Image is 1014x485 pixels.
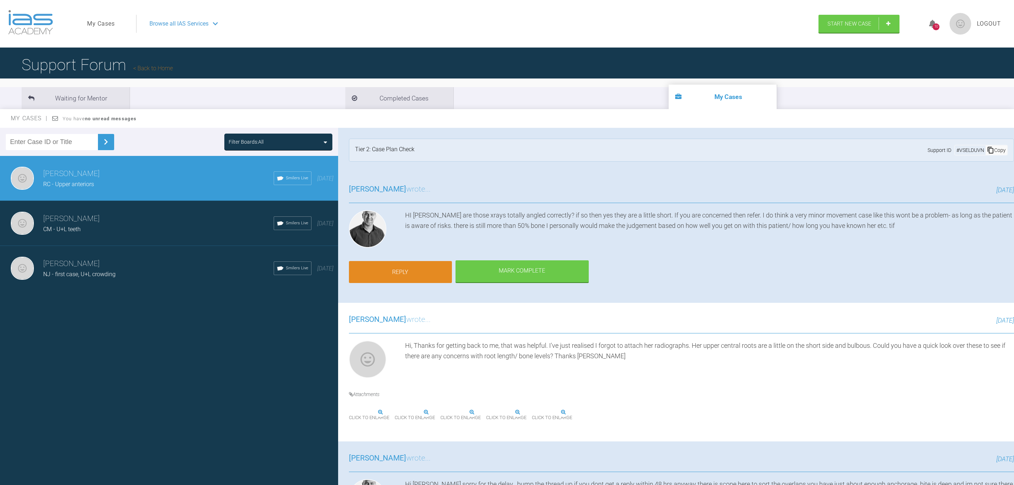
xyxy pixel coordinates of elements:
[395,412,435,423] span: Click to enlarge
[43,168,274,180] h3: [PERSON_NAME]
[349,452,431,464] h3: wrote...
[996,455,1014,463] span: [DATE]
[440,412,481,423] span: Click to enlarge
[11,167,34,190] img: Rosheen Patel
[933,23,939,30] div: 10
[43,226,81,233] span: CM - U+L teeth
[950,13,971,35] img: profile.png
[149,19,208,28] span: Browse all IAS Services
[977,19,1001,28] a: Logout
[669,85,777,109] li: My Cases
[22,52,173,77] h1: Support Forum
[317,175,333,182] span: [DATE]
[456,260,589,283] div: Mark Complete
[43,258,274,270] h3: [PERSON_NAME]
[996,316,1014,324] span: [DATE]
[532,412,572,423] span: Click to enlarge
[928,146,951,154] span: Support ID
[349,210,386,248] img: Tif Qureshi
[996,186,1014,194] span: [DATE]
[11,212,34,235] img: Rosheen Patel
[85,116,136,121] strong: no unread messages
[986,145,1007,155] div: Copy
[87,19,115,28] a: My Cases
[955,146,986,154] div: # VSELDUVN
[405,341,1014,381] div: Hi, Thanks for getting back to me, that was helpful. I've just realised I forgot to attach her ra...
[22,87,130,109] li: Waiting for Mentor
[349,261,452,283] a: Reply
[286,175,308,181] span: Smilers Live
[349,412,389,423] span: Click to enlarge
[8,10,53,35] img: logo-light.3e3ef733.png
[349,183,431,196] h3: wrote...
[818,15,899,33] a: Start New Case
[133,65,173,72] a: Back to Home
[6,134,98,150] input: Enter Case ID or Title
[486,412,526,423] span: Click to enlarge
[349,390,1014,398] h4: Attachments
[349,341,386,378] img: Rosheen Patel
[286,265,308,271] span: Smilers Live
[405,210,1014,251] div: HI [PERSON_NAME] are those xrays totally angled correctly? if so then yes they are a little short...
[43,213,274,225] h3: [PERSON_NAME]
[43,271,116,278] span: NJ - first case, U+L crowding
[355,145,414,156] div: Tier 2: Case Plan Check
[43,181,94,188] span: RC - Upper anteriors
[345,87,453,109] li: Completed Cases
[827,21,871,27] span: Start New Case
[11,115,48,122] span: My Cases
[317,265,333,272] span: [DATE]
[100,136,112,148] img: chevronRight.28bd32b0.svg
[286,220,308,226] span: Smilers Live
[63,116,136,121] span: You have
[349,314,431,326] h3: wrote...
[229,138,264,146] div: Filter Boards: All
[317,220,333,227] span: [DATE]
[349,185,406,193] span: [PERSON_NAME]
[11,257,34,280] img: Rosheen Patel
[349,315,406,324] span: [PERSON_NAME]
[349,454,406,462] span: [PERSON_NAME]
